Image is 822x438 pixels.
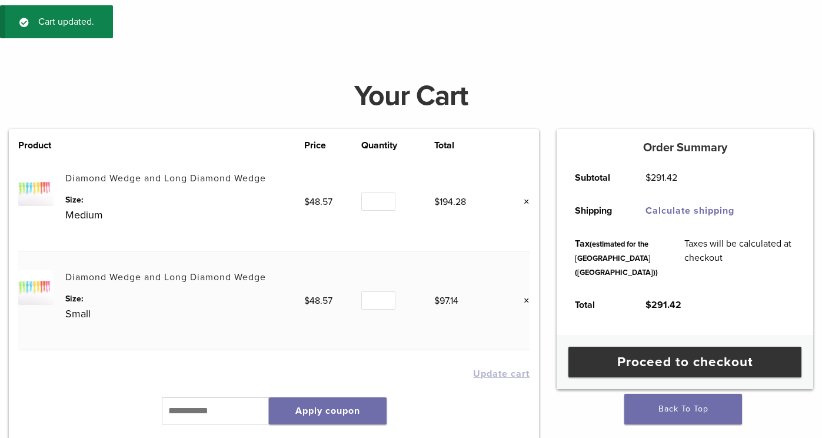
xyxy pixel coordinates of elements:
[575,240,658,277] small: (estimated for the [GEOGRAPHIC_DATA] ([GEOGRAPHIC_DATA]))
[645,205,734,217] a: Calculate shipping
[18,171,53,206] img: Diamond Wedge and Long Diamond Wedge
[434,138,499,152] th: Total
[304,196,332,208] bdi: 48.57
[561,161,632,194] th: Subtotal
[65,305,304,323] p: Small
[473,369,530,379] button: Update cart
[671,227,808,288] td: Taxes will be calculated at checkout
[645,299,651,311] span: $
[269,397,387,424] button: Apply coupon
[514,194,530,210] a: Remove this item
[304,196,310,208] span: $
[434,196,440,208] span: $
[434,196,466,208] bdi: 194.28
[65,271,266,283] a: Diamond Wedge and Long Diamond Wedge
[434,295,458,307] bdi: 97.14
[361,138,434,152] th: Quantity
[434,295,440,307] span: $
[65,194,304,206] dt: Size:
[304,295,310,307] span: $
[18,270,53,305] img: Diamond Wedge and Long Diamond Wedge
[304,138,361,152] th: Price
[304,295,332,307] bdi: 48.57
[557,141,813,155] h5: Order Summary
[18,138,65,152] th: Product
[65,293,304,305] dt: Size:
[645,172,677,184] bdi: 291.42
[568,347,801,377] a: Proceed to checkout
[645,172,651,184] span: $
[561,194,632,227] th: Shipping
[561,227,671,288] th: Tax
[514,293,530,308] a: Remove this item
[65,206,304,224] p: Medium
[561,288,632,321] th: Total
[645,299,681,311] bdi: 291.42
[624,394,742,424] a: Back To Top
[65,172,266,184] a: Diamond Wedge and Long Diamond Wedge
